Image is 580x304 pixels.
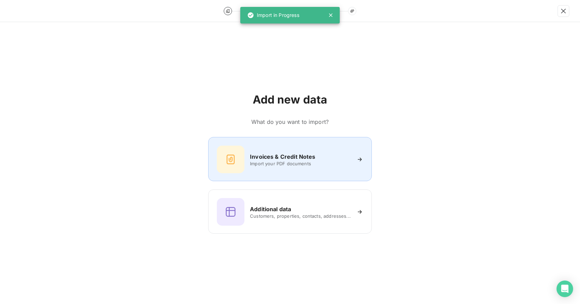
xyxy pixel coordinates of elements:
[250,213,351,219] span: Customers, properties, contacts, addresses...
[250,153,315,161] h6: Invoices & Credit Notes
[250,161,351,166] span: Import your PDF documents
[208,118,372,126] h6: What do you want to import?
[557,281,573,297] div: Open Intercom Messenger
[208,93,372,107] h2: Add new data
[250,205,291,213] h6: Additional data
